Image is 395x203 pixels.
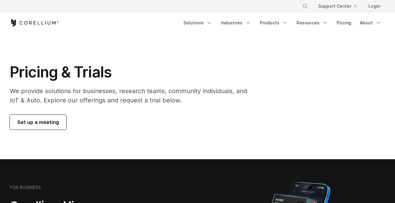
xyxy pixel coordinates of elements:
[356,17,385,28] a: About
[313,1,361,12] a: Support Center
[256,17,292,28] a: Products
[364,1,385,12] a: Login
[333,17,355,28] a: Pricing
[180,17,216,28] a: Solutions
[10,63,256,81] h1: Pricing & Trials
[10,115,66,130] a: Set up a meeting
[180,17,385,28] div: Navigation Menu
[10,19,59,27] a: Corellium Home
[10,185,41,190] h6: FOR BUSINESS
[293,17,332,28] a: Resources
[217,17,255,28] a: Industries
[10,86,256,105] p: We provide solutions for businesses, research teams, community individuals, and IoT & Auto. Explo...
[17,118,59,126] span: Set up a meeting
[295,1,385,12] div: Navigation Menu
[300,1,311,12] button: Search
